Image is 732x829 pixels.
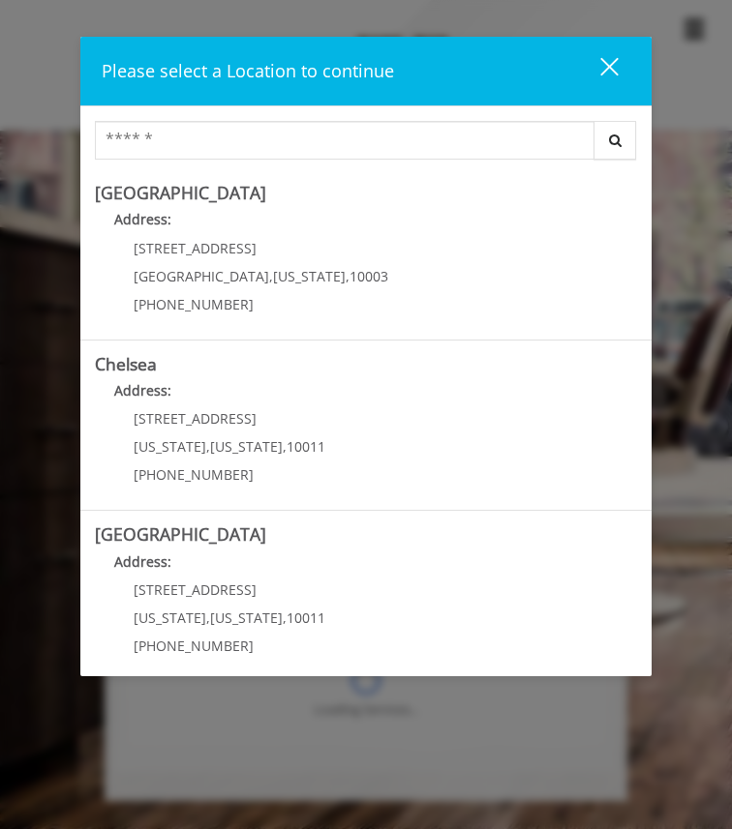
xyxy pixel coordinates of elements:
div: Center Select [95,121,637,169]
b: Address: [114,381,171,400]
span: 10003 [350,267,388,285]
b: Address: [114,552,171,571]
b: [GEOGRAPHIC_DATA] [95,522,266,546]
span: 10011 [287,437,325,456]
span: [STREET_ADDRESS] [134,580,257,599]
b: [GEOGRAPHIC_DATA] [95,181,266,204]
span: [PHONE_NUMBER] [134,465,254,484]
span: [US_STATE] [210,437,283,456]
b: Chelsea [95,352,157,375]
span: [US_STATE] [210,608,283,627]
i: Search button [604,133,626,147]
span: 10011 [287,608,325,627]
span: , [346,267,350,285]
span: [STREET_ADDRESS] [134,409,257,428]
span: , [269,267,273,285]
b: Address: [114,210,171,228]
span: , [283,437,287,456]
span: [STREET_ADDRESS] [134,239,257,257]
span: Please select a Location to continue [102,59,394,82]
span: [GEOGRAPHIC_DATA] [134,267,269,285]
span: [PHONE_NUMBER] [134,295,254,313]
button: close dialog [564,51,630,91]
span: , [206,437,210,456]
span: [PHONE_NUMBER] [134,637,254,655]
span: , [283,608,287,627]
span: [US_STATE] [273,267,346,285]
input: Search Center [95,121,595,160]
span: [US_STATE] [134,608,206,627]
div: close dialog [578,56,617,85]
span: , [206,608,210,627]
span: [US_STATE] [134,437,206,456]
